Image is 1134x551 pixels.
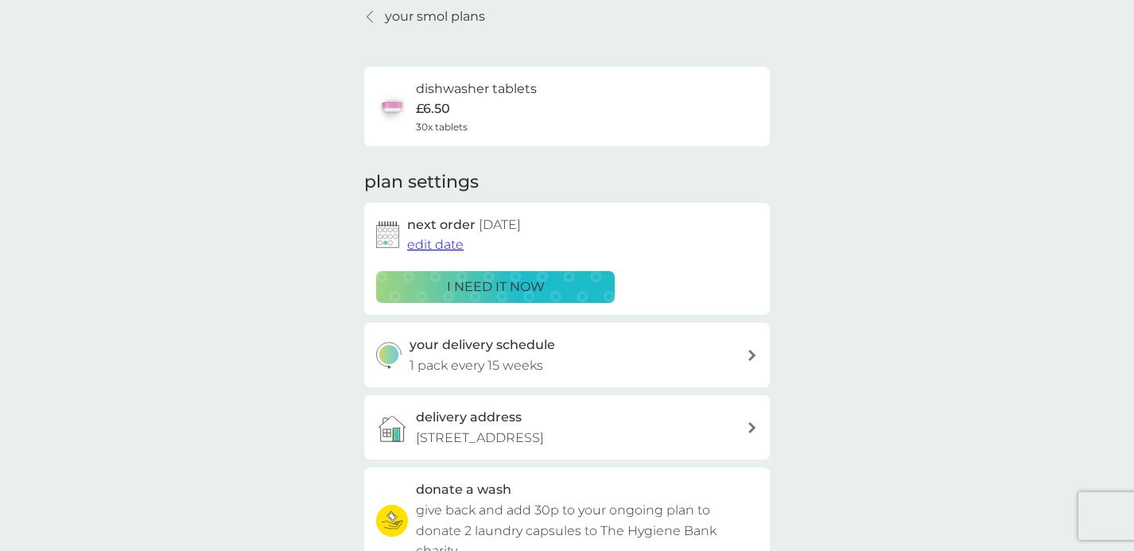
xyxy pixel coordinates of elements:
button: your delivery schedule1 pack every 15 weeks [364,323,770,387]
a: your smol plans [364,6,485,27]
span: edit date [407,237,464,252]
p: i need it now [447,277,545,297]
h2: next order [407,215,521,235]
h2: plan settings [364,170,479,195]
h3: delivery address [416,407,522,428]
button: edit date [407,235,464,255]
p: [STREET_ADDRESS] [416,428,544,448]
a: delivery address[STREET_ADDRESS] [364,395,770,460]
p: £6.50 [416,99,450,119]
p: your smol plans [385,6,485,27]
h6: dishwasher tablets [416,79,537,99]
h3: your delivery schedule [410,335,555,355]
span: [DATE] [479,217,521,232]
img: dishwasher tablets [376,91,408,122]
span: 30x tablets [416,119,468,134]
button: i need it now [376,271,615,303]
h3: donate a wash [416,479,511,500]
p: 1 pack every 15 weeks [410,355,543,376]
